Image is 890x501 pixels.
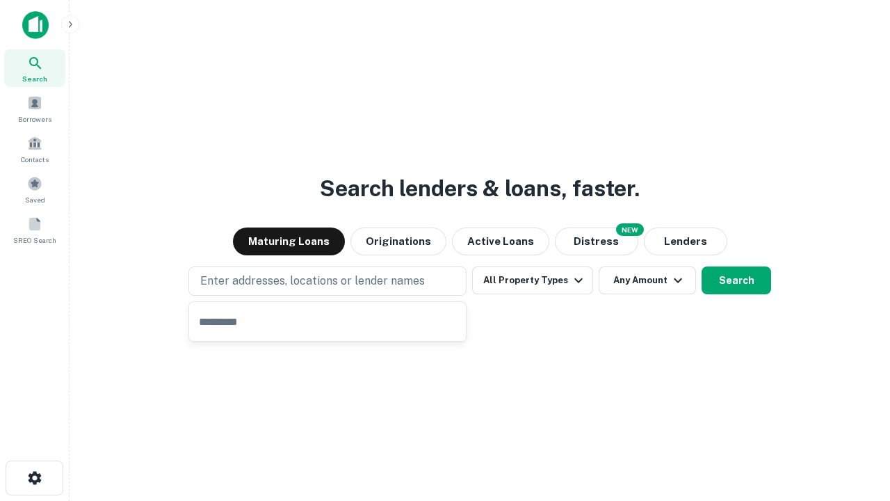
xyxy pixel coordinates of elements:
h3: Search lenders & loans, faster. [320,172,640,205]
a: Search [4,49,65,87]
button: Maturing Loans [233,228,345,255]
a: Borrowers [4,90,65,127]
button: Search distressed loans with lien and other non-mortgage details. [555,228,638,255]
a: Contacts [4,130,65,168]
button: Originations [350,228,446,255]
span: Contacts [21,154,49,165]
iframe: Chat Widget [820,390,890,456]
div: NEW [616,223,644,236]
button: Enter addresses, locations or lender names [188,267,467,296]
button: Lenders [644,228,727,255]
span: Borrowers [18,113,51,125]
p: Enter addresses, locations or lender names [200,273,425,289]
a: SREO Search [4,211,65,248]
span: Saved [25,194,45,205]
img: capitalize-icon.png [22,11,49,39]
span: Search [22,73,47,84]
a: Saved [4,170,65,208]
button: All Property Types [472,267,593,294]
button: Any Amount [599,267,696,294]
button: Active Loans [452,228,549,255]
button: Search [702,267,771,294]
span: SREO Search [13,234,56,246]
